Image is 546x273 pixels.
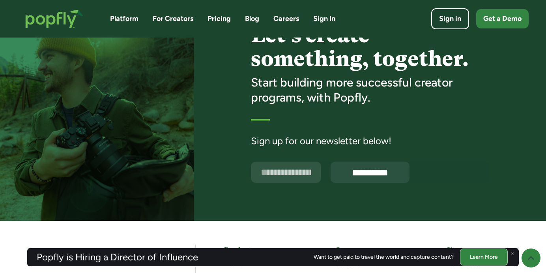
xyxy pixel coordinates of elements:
h3: Start building more successful creator programs, with Popfly. [251,75,489,105]
a: Blog [245,14,259,24]
a: Get a Demo [476,9,529,28]
a: Pricing [208,14,231,24]
a: Platform [110,14,138,24]
a: For Creators [153,14,193,24]
div: Get a Demo [483,14,522,24]
h5: Sign up [446,245,529,254]
a: home [17,2,91,36]
a: Sign In [313,14,335,24]
a: Careers [273,14,299,24]
div: Sign in [439,14,461,24]
a: Sign in [431,8,469,29]
h5: Product [224,245,307,254]
h4: Let’s create something, together. [251,23,489,70]
h3: Popfly is Hiring a Director of Influence [37,252,198,262]
h5: Company [335,245,417,254]
div: Sign up for our newsletter below! [251,135,489,147]
a: Learn More [460,249,508,265]
div: Want to get paid to travel the world and capture content? [314,254,454,260]
form: Email Form [251,162,489,183]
